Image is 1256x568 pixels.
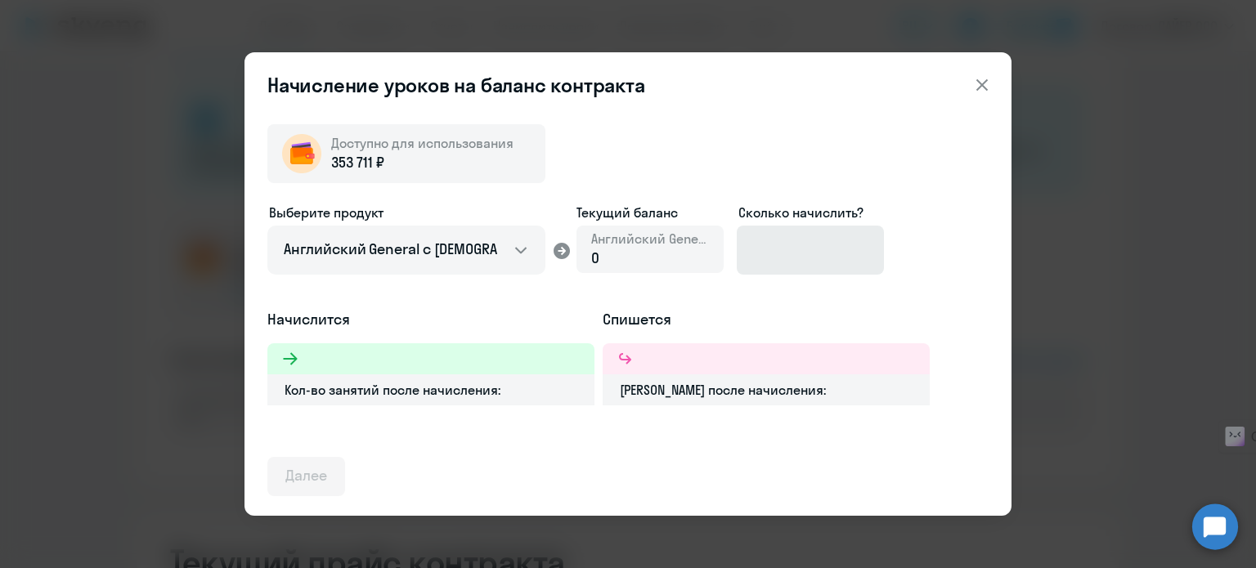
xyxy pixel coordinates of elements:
[269,204,384,221] span: Выберите продукт
[267,374,594,405] div: Кол-во занятий после начисления:
[267,309,594,330] h5: Начислится
[591,248,599,267] span: 0
[282,134,321,173] img: wallet-circle.png
[267,457,345,496] button: Далее
[603,309,930,330] h5: Спишется
[591,230,709,248] span: Английский General
[603,374,930,405] div: [PERSON_NAME] после начисления:
[331,135,514,151] span: Доступно для использования
[331,152,384,173] span: 353 711 ₽
[285,465,327,486] div: Далее
[244,72,1012,98] header: Начисление уроков на баланс контракта
[738,204,863,221] span: Сколько начислить?
[576,203,724,222] span: Текущий баланс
